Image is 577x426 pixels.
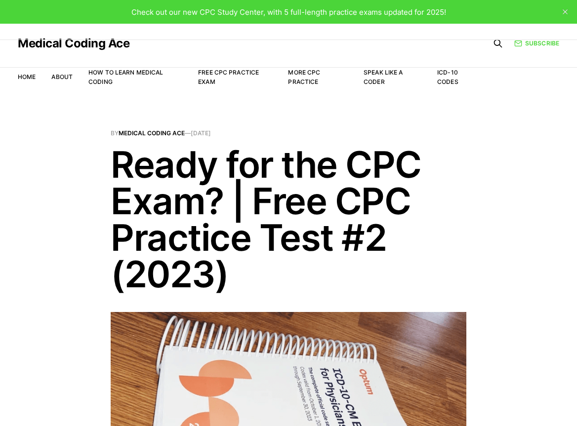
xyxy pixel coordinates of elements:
a: Subscribe [514,39,559,48]
span: Check out our new CPC Study Center, with 5 full-length practice exams updated for 2025! [131,7,446,17]
a: How to Learn Medical Coding [88,69,163,85]
a: Speak Like a Coder [364,69,403,85]
iframe: portal-trigger [442,378,577,426]
a: Medical Coding Ace [18,38,129,49]
span: By — [111,130,466,136]
a: ICD-10 Codes [437,69,458,85]
a: Medical Coding Ace [119,129,185,137]
a: Free CPC Practice Exam [198,69,259,85]
h1: Ready for the CPC Exam? | Free CPC Practice Test #2 (2023) [111,146,466,292]
button: close [557,4,573,20]
a: About [51,73,73,80]
a: More CPC Practice [288,69,320,85]
a: Home [18,73,36,80]
time: [DATE] [191,129,211,137]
